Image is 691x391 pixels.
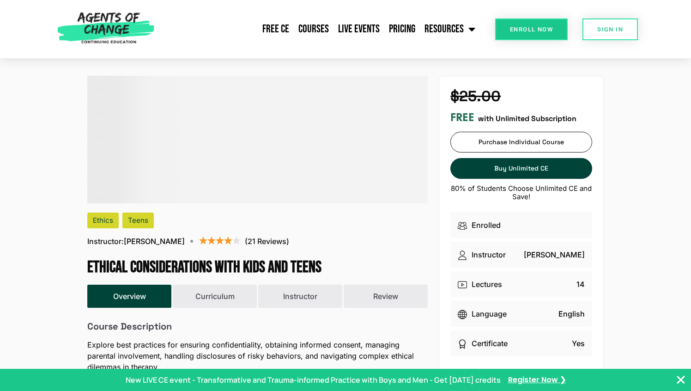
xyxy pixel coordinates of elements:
p: English [558,308,585,319]
span: Purchase Individual Course [479,138,564,146]
p: Certificate [472,338,508,349]
p: Language [472,308,507,319]
p: (21 Reviews) [245,236,289,247]
a: Courses [294,18,333,41]
span: Buy Unlimited CE [494,165,548,172]
button: Review [344,285,428,308]
button: Curriculum [173,285,257,308]
a: SIGN IN [582,18,638,40]
div: Teens [122,213,154,228]
p: Enrolled [472,220,501,231]
p: 80% of Students Choose Unlimited CE and Save! [450,184,592,201]
h3: FREE [450,111,474,124]
div: Ethics [87,213,119,228]
a: Enroll Now [495,18,568,40]
a: Resources [420,18,480,41]
p: New LIVE CE event - Transformative and Trauma-informed Practice with Boys and Men - Get [DATE] cr... [126,374,501,385]
button: Overview [87,285,171,308]
h6: Course Description [87,321,428,332]
button: Instructor [258,285,342,308]
a: Buy Unlimited CE [450,158,592,179]
p: Lectures [472,279,502,290]
span: Enroll Now [510,26,553,32]
span: SIGN IN [597,26,623,32]
h4: $25.00 [450,87,592,105]
a: Purchase Individual Course [450,132,592,153]
a: Pricing [384,18,420,41]
p: Explore best practices for ensuring confidentiality, obtaining informed consent, managing parenta... [87,339,428,373]
h1: Ethical Considerations with Kids and Teens (3 Ethics CE Credit) [87,258,428,277]
div: with Unlimited Subscription [450,111,592,124]
div: . [87,76,428,203]
p: Instructor [472,249,506,260]
a: Register Now ❯ [508,375,566,385]
p: [PERSON_NAME] [524,249,585,260]
p: 14 [576,279,585,290]
p: Yes [572,338,585,349]
a: Free CE [258,18,294,41]
p: [PERSON_NAME] [87,236,185,247]
button: Close Banner [675,374,686,385]
nav: Menu [158,18,480,41]
span: Instructor: [87,236,124,247]
a: Live Events [333,18,384,41]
